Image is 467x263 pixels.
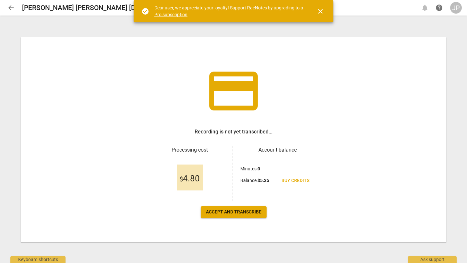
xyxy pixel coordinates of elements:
h2: [PERSON_NAME] [PERSON_NAME] [DATE] [22,4,150,12]
span: help [435,4,443,12]
span: Buy credits [281,177,309,184]
span: arrow_back [7,4,15,12]
h3: Account balance [240,146,315,154]
h3: Recording is not yet transcribed... [195,128,272,136]
p: Balance : [240,177,269,184]
a: Help [433,2,445,14]
span: 4.80 [179,174,200,184]
span: close [317,7,324,15]
b: $ 5.35 [257,178,269,183]
button: Accept and transcribe [201,206,267,218]
div: Ask support [408,256,457,263]
button: Close [313,4,328,19]
b: 0 [257,166,260,171]
span: $ [179,175,183,183]
a: Pro subscription [154,12,187,17]
div: Keyboard shortcuts [10,256,66,263]
div: Dear user, we appreciate your loyalty! Support RaeNotes by upgrading to a [154,5,305,18]
span: check_circle [141,7,149,15]
button: JP [450,2,462,14]
p: Minutes : [240,166,260,172]
span: Accept and transcribe [206,209,261,215]
h3: Processing cost [152,146,227,154]
span: credit_card [204,62,263,120]
a: Buy credits [276,175,315,187]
